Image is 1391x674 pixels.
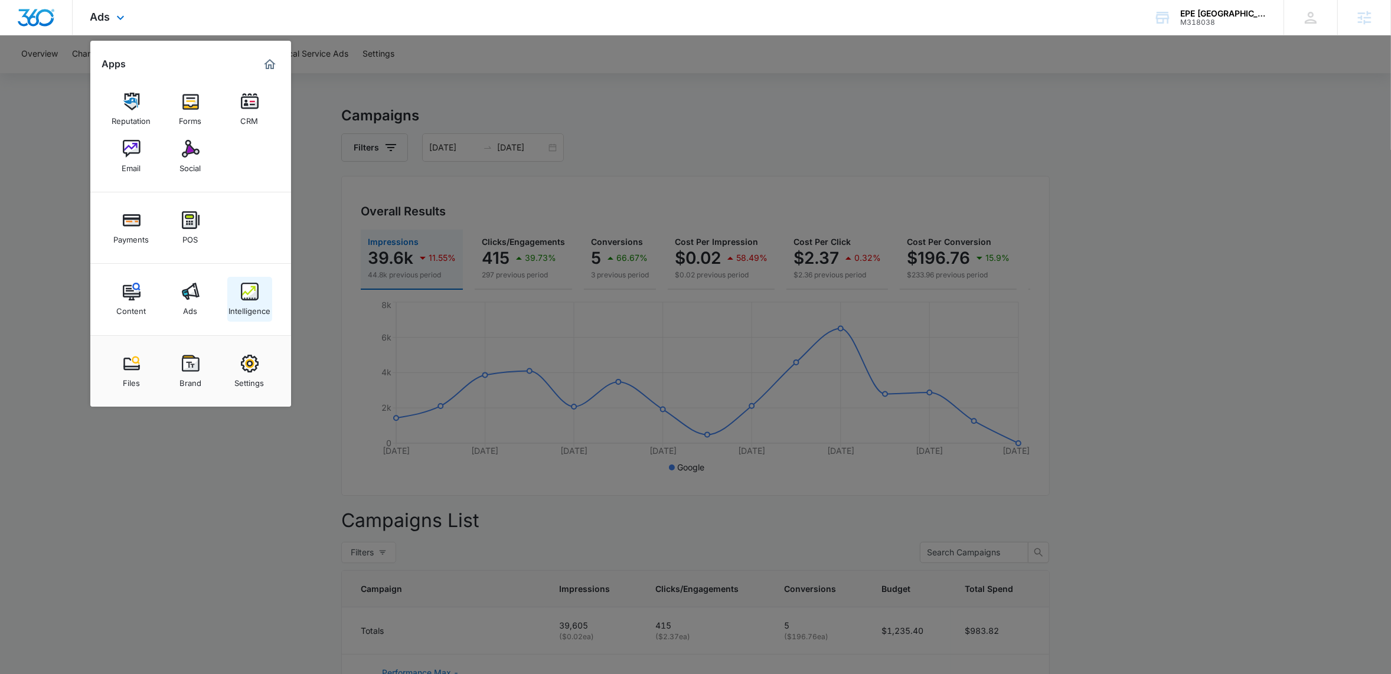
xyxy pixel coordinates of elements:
[109,277,154,322] a: Content
[241,110,259,126] div: CRM
[19,31,28,40] img: website_grey.svg
[117,68,127,78] img: tab_keywords_by_traffic_grey.svg
[130,70,199,77] div: Keywords by Traffic
[109,87,154,132] a: Reputation
[183,229,198,244] div: POS
[227,349,272,394] a: Settings
[179,110,202,126] div: Forms
[31,31,130,40] div: Domain: [DOMAIN_NAME]
[109,205,154,250] a: Payments
[112,110,151,126] div: Reputation
[228,300,270,316] div: Intelligence
[168,349,213,394] a: Brand
[114,229,149,244] div: Payments
[235,372,265,388] div: Settings
[168,205,213,250] a: POS
[184,300,198,316] div: Ads
[227,87,272,132] a: CRM
[109,349,154,394] a: Files
[168,134,213,179] a: Social
[109,134,154,179] a: Email
[117,300,146,316] div: Content
[19,19,28,28] img: logo_orange.svg
[260,55,279,74] a: Marketing 360® Dashboard
[180,158,201,173] div: Social
[90,11,110,23] span: Ads
[179,372,201,388] div: Brand
[33,19,58,28] div: v 4.0.25
[102,58,126,70] h2: Apps
[123,372,140,388] div: Files
[1180,9,1266,18] div: account name
[1180,18,1266,27] div: account id
[32,68,41,78] img: tab_domain_overview_orange.svg
[168,87,213,132] a: Forms
[168,277,213,322] a: Ads
[122,158,141,173] div: Email
[227,277,272,322] a: Intelligence
[45,70,106,77] div: Domain Overview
